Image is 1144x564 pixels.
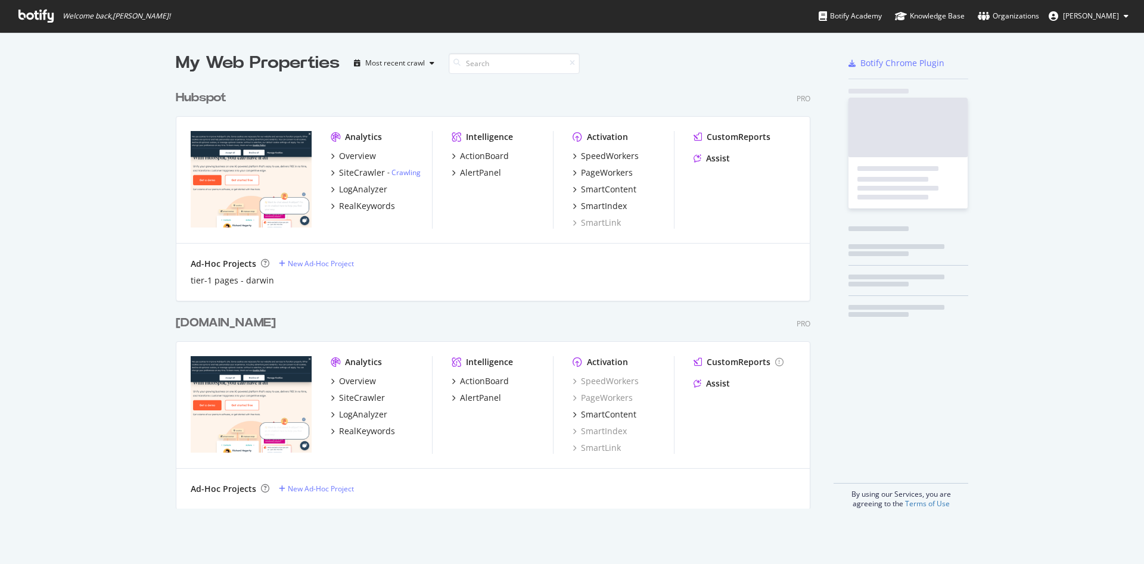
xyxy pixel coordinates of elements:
div: RealKeywords [339,425,395,437]
div: New Ad-Hoc Project [288,258,354,269]
div: New Ad-Hoc Project [288,484,354,494]
div: SiteCrawler [339,167,385,179]
a: SiteCrawler [331,392,385,404]
div: LogAnalyzer [339,183,387,195]
a: New Ad-Hoc Project [279,258,354,269]
div: SmartContent [581,183,636,195]
div: By using our Services, you are agreeing to the [834,483,968,509]
a: ActionBoard [452,150,509,162]
a: SmartIndex [573,200,627,212]
div: ActionBoard [460,150,509,162]
div: Botify Academy [819,10,882,22]
div: Overview [339,150,376,162]
a: SmartContent [573,183,636,195]
a: Assist [694,152,730,164]
a: tier-1 pages - darwin [191,275,274,286]
div: PageWorkers [581,167,633,179]
a: PageWorkers [573,167,633,179]
div: Intelligence [466,356,513,368]
button: [PERSON_NAME] [1039,7,1138,26]
div: SpeedWorkers [581,150,639,162]
img: hubspot.com [191,131,312,228]
a: SmartContent [573,409,636,420]
a: New Ad-Hoc Project [279,484,354,494]
a: LogAnalyzer [331,409,387,420]
a: [DOMAIN_NAME] [176,314,281,332]
button: Most recent crawl [349,54,439,73]
a: PageWorkers [573,392,633,404]
a: AlertPanel [452,392,501,404]
a: Terms of Use [905,498,950,509]
div: Organizations [978,10,1039,22]
a: CustomReports [694,131,770,143]
a: SpeedWorkers [573,150,639,162]
a: AlertPanel [452,167,501,179]
div: [DOMAIN_NAME] [176,314,276,332]
div: Most recent crawl [365,60,425,67]
div: Assist [706,152,730,164]
div: Analytics [345,131,382,143]
div: Botify Chrome Plugin [860,57,944,69]
div: Knowledge Base [895,10,965,22]
div: AlertPanel [460,167,501,179]
a: Hubspot [176,89,231,107]
a: Crawling [391,167,421,177]
div: LogAnalyzer [339,409,387,420]
div: Analytics [345,356,382,368]
a: ActionBoard [452,375,509,387]
div: - [387,167,421,177]
a: RealKeywords [331,200,395,212]
a: SiteCrawler- Crawling [331,167,421,179]
div: Intelligence [466,131,513,143]
div: grid [176,75,820,509]
div: Overview [339,375,376,387]
div: Activation [587,356,628,368]
div: Ad-Hoc Projects [191,258,256,270]
a: RealKeywords [331,425,395,437]
div: SmartContent [581,409,636,420]
a: Overview [331,375,376,387]
div: RealKeywords [339,200,395,212]
a: Assist [694,378,730,389]
div: Activation [587,131,628,143]
div: SiteCrawler [339,392,385,404]
input: Search [449,53,580,74]
div: CustomReports [707,131,770,143]
div: Assist [706,378,730,389]
span: Welcome back, [PERSON_NAME] ! [63,11,170,21]
a: Botify Chrome Plugin [848,57,944,69]
a: CustomReports [694,356,784,368]
div: Pro [797,319,810,329]
div: Hubspot [176,89,226,107]
div: CustomReports [707,356,770,368]
div: SmartIndex [581,200,627,212]
a: SmartLink [573,442,621,454]
div: Ad-Hoc Projects [191,483,256,495]
img: hubspot-bulkdataexport.com [191,356,312,453]
a: LogAnalyzer [331,183,387,195]
div: ActionBoard [460,375,509,387]
a: SmartIndex [573,425,627,437]
div: Pro [797,94,810,104]
a: SmartLink [573,217,621,229]
div: My Web Properties [176,51,340,75]
a: SpeedWorkers [573,375,639,387]
a: Overview [331,150,376,162]
span: Victor Pan [1063,11,1119,21]
div: AlertPanel [460,392,501,404]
